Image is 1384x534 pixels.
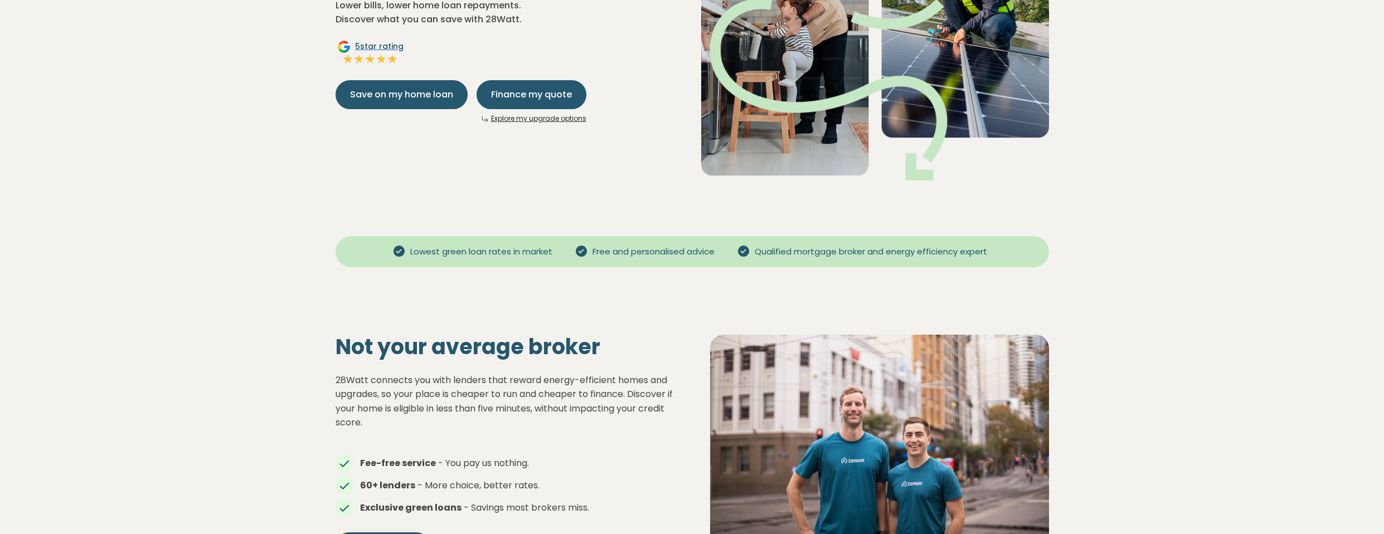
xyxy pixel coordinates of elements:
[337,40,351,53] img: Google
[406,246,557,258] span: Lowest green loan rates in market
[360,457,436,469] strong: Fee-free service
[336,40,405,67] a: Google5star ratingFull starFull starFull starFull starFull star
[365,53,376,65] img: Full star
[464,501,589,514] span: - Savings most brokers miss.
[417,479,540,492] span: - More choice, better rates.
[336,373,674,430] p: 28Watt connects you with lenders that reward energy-efficient homes and upgrades, so your place i...
[1328,481,1384,534] iframe: Chat Widget
[360,479,415,492] strong: 60+ lenders
[477,80,586,109] button: Finance my quote
[491,114,586,123] a: Explore my upgrade options
[376,53,387,65] img: Full star
[336,334,674,360] h2: Not your average broker
[355,41,404,52] span: 5 star rating
[588,246,719,258] span: Free and personalised advice
[491,88,572,101] span: Finance my quote
[438,457,529,469] span: - You pay us nothing.
[336,80,468,109] button: Save on my home loan
[387,53,398,65] img: Full star
[750,246,992,258] span: Qualified mortgage broker and energy efficiency expert
[342,53,353,65] img: Full star
[360,501,462,514] strong: Exclusive green loans
[353,53,365,65] img: Full star
[350,88,453,101] span: Save on my home loan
